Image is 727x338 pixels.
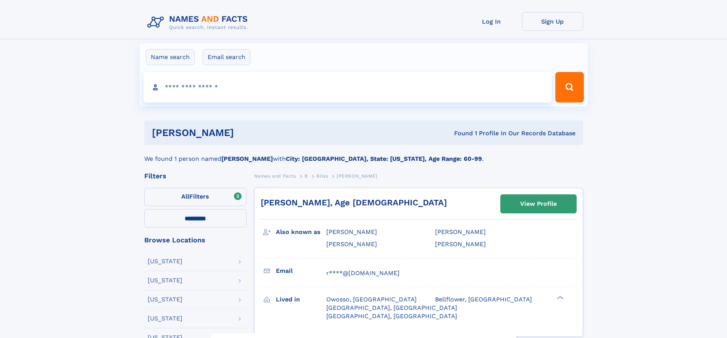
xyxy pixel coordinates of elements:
span: [GEOGRAPHIC_DATA], [GEOGRAPHIC_DATA] [326,312,457,320]
img: Logo Names and Facts [144,12,254,33]
a: Log In [461,12,522,31]
h3: Lived in [276,293,326,306]
div: View Profile [520,195,557,213]
div: Found 1 Profile In Our Records Database [344,129,575,138]
div: [US_STATE] [148,316,182,322]
div: ❯ [555,295,564,300]
div: [US_STATE] [148,258,182,264]
b: City: [GEOGRAPHIC_DATA], State: [US_STATE], Age Range: 60-99 [286,155,482,162]
span: B [305,173,308,179]
a: B [305,171,308,181]
span: [GEOGRAPHIC_DATA], [GEOGRAPHIC_DATA] [326,304,457,311]
label: Filters [144,188,247,206]
a: [PERSON_NAME], Age [DEMOGRAPHIC_DATA] [261,198,447,207]
div: We found 1 person named with . [144,145,583,163]
a: Sign Up [522,12,583,31]
div: [US_STATE] [148,296,182,303]
h3: Also known as [276,226,326,239]
h3: Email [276,264,326,277]
a: Bliss [316,171,328,181]
input: search input [143,72,552,103]
label: Name search [146,49,195,65]
b: [PERSON_NAME] [221,155,273,162]
span: [PERSON_NAME] [326,240,377,248]
div: Browse Locations [144,237,247,243]
div: [US_STATE] [148,277,182,284]
span: [PERSON_NAME] [435,240,486,248]
h1: [PERSON_NAME] [152,128,344,138]
span: [PERSON_NAME] [435,228,486,235]
div: Filters [144,173,247,179]
span: [PERSON_NAME] [326,228,377,235]
span: Bliss [316,173,328,179]
label: Email search [203,49,250,65]
span: Owosso, [GEOGRAPHIC_DATA] [326,296,417,303]
a: Names and Facts [254,171,296,181]
a: View Profile [501,195,576,213]
button: Search Button [555,72,584,103]
span: All [181,193,189,200]
span: [PERSON_NAME] [337,173,377,179]
span: Bellflower, [GEOGRAPHIC_DATA] [435,296,532,303]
